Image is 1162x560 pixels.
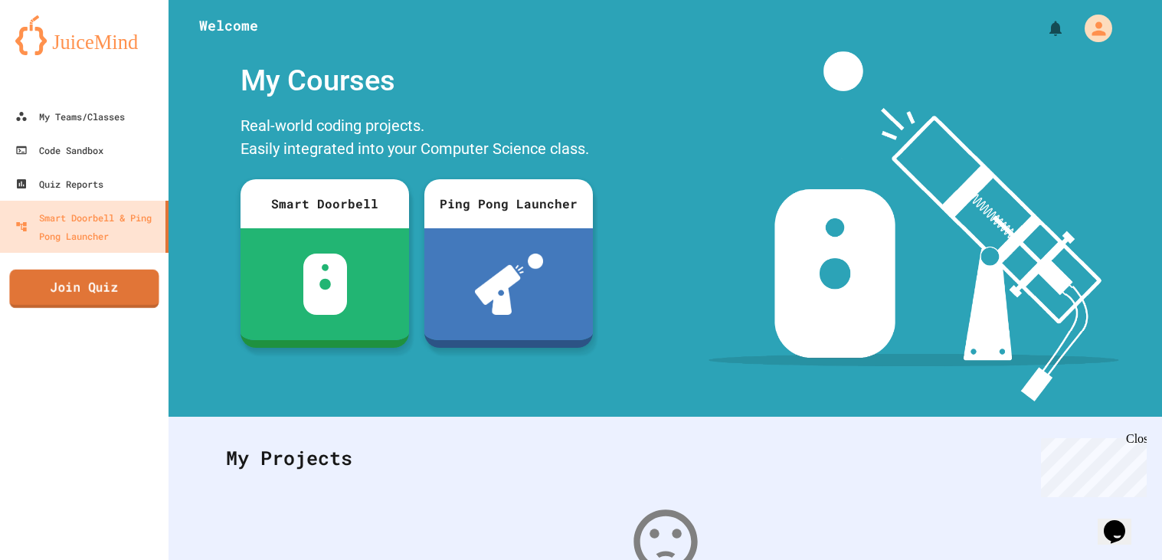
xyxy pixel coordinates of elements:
[15,15,153,55] img: logo-orange.svg
[233,110,601,168] div: Real-world coding projects. Easily integrated into your Computer Science class.
[1018,15,1069,41] div: My Notifications
[303,254,347,315] img: sdb-white.svg
[15,107,125,126] div: My Teams/Classes
[424,179,593,228] div: Ping Pong Launcher
[1035,432,1147,497] iframe: chat widget
[15,175,103,193] div: Quiz Reports
[1098,499,1147,545] iframe: chat widget
[6,6,106,97] div: Chat with us now!Close
[1069,11,1116,46] div: My Account
[15,141,103,159] div: Code Sandbox
[9,270,159,308] a: Join Quiz
[241,179,409,228] div: Smart Doorbell
[211,428,1120,488] div: My Projects
[709,51,1119,401] img: banner-image-my-projects.png
[233,51,601,110] div: My Courses
[15,208,159,245] div: Smart Doorbell & Ping Pong Launcher
[475,254,543,315] img: ppl-with-ball.png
